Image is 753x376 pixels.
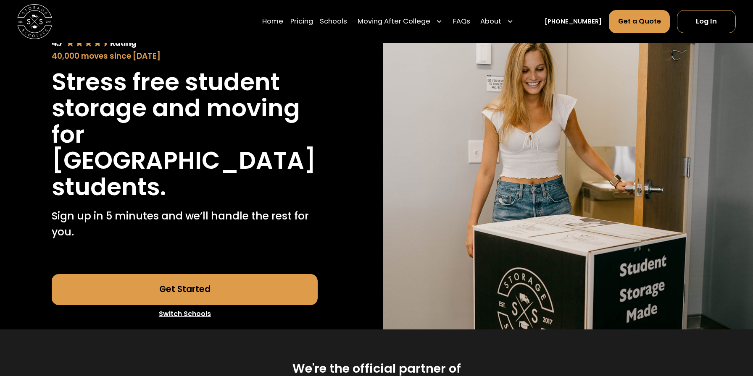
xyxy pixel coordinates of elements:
h1: students. [52,174,166,200]
a: FAQs [453,10,470,34]
a: Pricing [290,10,313,34]
div: Moving After College [358,16,430,27]
a: Log In [677,10,736,34]
div: About [477,10,517,34]
div: Moving After College [354,10,446,34]
div: 40,000 moves since [DATE] [52,50,318,62]
a: Get a Quote [609,10,670,34]
a: Schools [320,10,347,34]
a: Switch Schools [52,305,318,323]
div: About [480,16,501,27]
a: [PHONE_NUMBER] [545,17,602,26]
h1: [GEOGRAPHIC_DATA] [52,147,316,173]
img: Storage Scholars will have everything waiting for you in your room when you arrive to campus. [383,9,753,329]
a: Get Started [52,274,318,305]
img: Storage Scholars main logo [17,4,52,39]
p: Sign up in 5 minutes and we’ll handle the rest for you. [52,208,318,239]
a: Home [262,10,283,34]
h1: Stress free student storage and moving for [52,69,318,147]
